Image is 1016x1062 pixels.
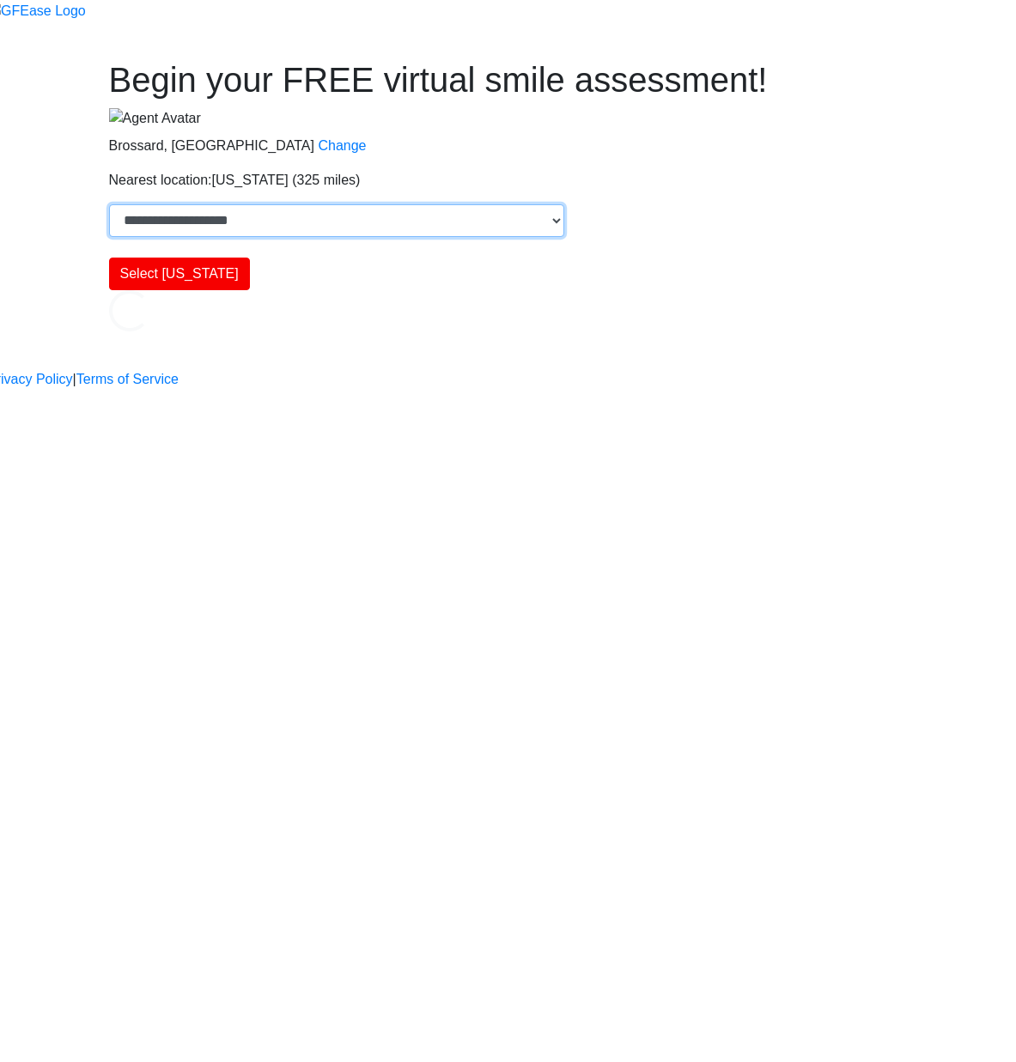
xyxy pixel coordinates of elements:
span: (325 miles) [292,173,360,187]
a: | [73,369,76,390]
h1: Begin your FREE virtual smile assessment! [109,59,908,100]
img: Agent Avatar [109,108,201,129]
span: [US_STATE] [212,173,289,187]
a: Change [318,138,366,153]
button: Select [US_STATE] [109,258,250,290]
span: Brossard, [GEOGRAPHIC_DATA] [109,138,314,153]
a: Terms of Service [76,369,179,390]
p: Nearest location: [109,170,908,191]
